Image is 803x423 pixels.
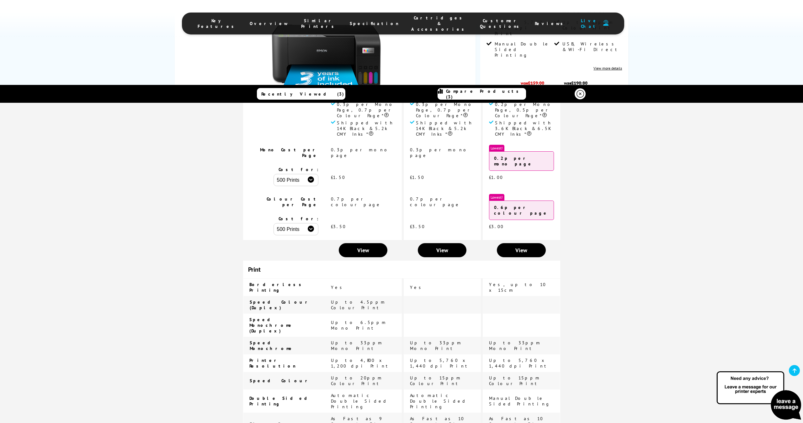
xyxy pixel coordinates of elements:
[579,18,600,29] span: Live Chat
[249,282,305,293] span: Borderless Printing
[410,393,467,410] span: Automatic Double Sided Printing
[489,145,504,151] span: Lowest!
[331,358,391,369] span: Up to 4,800 x 1,200 dpi Print
[515,247,527,254] span: View
[260,147,318,158] span: Mono Cost per Page
[535,21,566,26] span: Reviews
[357,247,369,254] span: View
[248,265,261,274] span: Print
[410,375,461,386] span: Up to 15ppm Colour Print
[250,21,289,26] span: Overview
[250,299,311,311] span: Speed Colour (Duplex)
[279,167,318,172] span: Cost for:
[571,80,588,86] strike: £190.80
[489,194,504,201] span: Lowest!
[603,20,609,26] img: user-headset-duotone.svg
[495,41,553,58] span: Manual Double Sided Printing
[495,102,554,118] span: 0.2p per Mono Page, 0.5p per Colour Page*
[249,395,313,407] span: Double Sided Printing
[489,358,549,369] span: Up to 5,760 x 1,440 dpi Print
[593,66,622,70] a: View more details
[489,395,550,407] span: Manual Double Sided Printing
[249,317,294,334] span: Speed Monochrome (Duplex)
[489,175,503,180] span: £1.00
[339,243,387,257] a: View
[261,91,344,97] span: Recently Viewed (3)
[410,175,424,180] span: £1.50
[301,18,337,29] span: Similar Printers
[331,299,386,311] span: Up to 4.5ppm Colour Print
[411,15,467,32] span: Cartridges & Accessories
[438,88,526,100] a: Compare Products (3)
[489,282,546,293] span: Yes, up to 10 x 15cm
[410,285,424,290] span: Yes
[446,88,526,100] span: Compare Products (3)
[410,224,425,229] span: £3.50
[410,340,462,351] span: Up to 33ppm Mono Print
[331,224,346,229] span: £3.50
[410,196,460,207] span: 0.7p per colour page
[436,247,448,254] span: View
[331,285,345,290] span: Yes
[250,378,311,384] span: Speed Colour
[257,88,345,100] a: Recently Viewed (3)
[489,340,541,351] span: Up to 33ppm Mono Print
[416,120,475,137] span: Shipped with 14K Black & 5.2k CMY Inks*
[331,196,381,207] span: 0.7p per colour page
[410,147,470,158] span: 0.3p per mono page
[489,375,540,386] span: Up to 15ppm Colour Print
[494,205,549,216] strong: 0.6p per colour page
[350,21,399,26] span: Specification
[489,224,504,229] span: £3.00
[517,77,547,86] span: was
[480,18,522,29] span: Customer Questions
[497,243,546,257] a: View
[418,243,466,257] a: View
[528,80,544,86] strike: £159.00
[416,102,475,118] span: 0.3p per Mono Page, 0.7p per Colour Page*
[331,320,387,331] span: Up to 6.5ppm Mono Print
[561,77,590,86] span: was
[331,393,388,410] span: Automatic Double Sided Printing
[267,196,318,207] span: Colour Cost per Page
[331,147,391,158] span: 0.3p per mono page
[198,18,237,29] span: Key Features
[562,41,621,52] span: USB, Wireless & Wi-Fi Direct
[264,8,387,130] img: Epson EcoTank ET-2862
[250,340,294,351] span: Speed Monochrome
[249,358,296,369] span: Printer Resolution
[337,120,396,137] span: Shipped with 14K Black & 5.2k CMY Inks*
[331,340,383,351] span: Up to 33ppm Mono Print
[715,370,803,422] img: Open Live Chat window
[279,216,318,222] span: Cost for:
[494,155,533,167] strong: 0.2p per mono page
[331,375,383,386] span: Up to 20ppm Colour Print
[410,358,470,369] span: Up to 5,760 x 1,440 dpi Print
[337,102,396,118] span: 0.3p per Mono Page, 0.7p per Colour Page*
[495,120,554,137] span: Shipped with 3.6K Black & 6.5K CMY Inks*
[331,175,345,180] span: £1.50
